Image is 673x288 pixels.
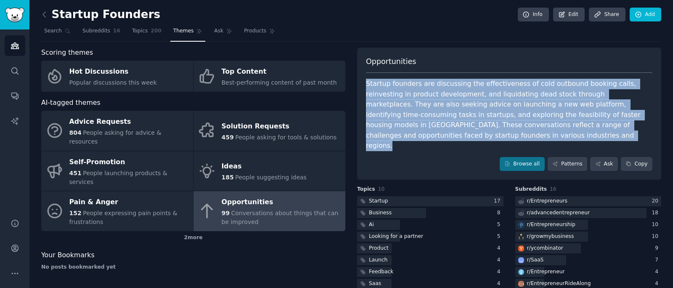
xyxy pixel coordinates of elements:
div: Saas [369,280,381,288]
a: Self-Promotion451People launching products & services [41,151,193,191]
a: r/advancedentrepreneur18 [515,208,662,219]
span: Topics [132,27,148,35]
span: Your Bookmarks [41,250,95,261]
a: Business8 [357,208,503,219]
span: 10 [378,186,385,192]
span: Search [44,27,62,35]
a: Entrepreneurr/Entrepreneur4 [515,267,662,277]
div: 4 [497,245,503,252]
span: 451 [69,170,82,176]
img: growmybusiness [518,234,524,240]
div: Self-Promotion [69,155,189,169]
span: Topics [357,186,375,193]
a: Entrepreneurshipr/Entrepreneurship10 [515,220,662,230]
div: Looking for a partner [369,233,423,240]
img: Entrepreneur [518,269,524,275]
a: Subreddits16 [79,24,123,42]
span: 99 [222,210,230,216]
div: 4 [655,268,661,276]
a: Search [41,24,74,42]
a: r/Entrepreneurs20 [515,196,662,207]
div: Ideas [222,160,307,173]
div: 4 [655,280,661,288]
div: Feedback [369,268,393,276]
img: GummySearch logo [5,8,24,22]
div: Opportunities [222,196,341,209]
span: Opportunities [366,56,416,67]
button: Copy [621,157,652,171]
span: Products [244,27,266,35]
a: Ai5 [357,220,503,230]
div: 17 [494,197,503,205]
a: Topics200 [129,24,164,42]
span: People expressing pain points & frustrations [69,210,178,225]
div: r/ Entrepreneur [527,268,565,276]
img: SaaS [518,257,524,263]
div: r/ growmybusiness [527,233,574,240]
div: r/ EntrepreneurRideAlong [527,280,591,288]
span: 804 [69,129,82,136]
div: 8 [497,209,503,217]
div: 18 [652,209,661,217]
a: Solution Requests459People asking for tools & solutions [193,111,345,151]
span: People asking for advice & resources [69,129,162,145]
div: Business [369,209,392,217]
div: r/ ycombinator [527,245,563,252]
span: 459 [222,134,234,141]
a: Pain & Anger152People expressing pain points & frustrations [41,191,193,231]
a: ycombinatorr/ycombinator9 [515,243,662,254]
div: 10 [652,221,661,229]
div: r/ Entrepreneurship [527,221,575,229]
img: Entrepreneurship [518,222,524,228]
div: r/ advancedentrepreneur [527,209,590,217]
div: 5 [497,233,503,240]
span: People suggesting ideas [235,174,307,181]
span: 152 [69,210,82,216]
a: Products [241,24,278,42]
a: Add [630,8,661,22]
a: SaaSr/SaaS7 [515,255,662,266]
a: Launch4 [357,255,503,266]
div: 2 more [41,231,345,245]
div: 10 [652,233,661,240]
a: Share [589,8,625,22]
div: No posts bookmarked yet [41,264,345,271]
a: Product4 [357,243,503,254]
div: 4 [497,256,503,264]
span: Conversations about things that can be improved [222,210,339,225]
div: r/ Entrepreneurs [527,197,567,205]
a: Startup17 [357,196,503,207]
img: ycombinator [518,245,524,251]
a: Edit [553,8,585,22]
a: Browse all [500,157,545,171]
a: Ideas185People suggesting ideas [193,151,345,191]
div: Launch [369,256,387,264]
div: 7 [655,256,661,264]
div: Ai [369,221,374,229]
a: Themes [170,24,206,42]
div: Advice Requests [69,115,189,129]
img: EntrepreneurRideAlong [518,281,524,287]
span: Themes [173,27,194,35]
a: Looking for a partner5 [357,232,503,242]
a: Info [518,8,549,22]
a: Top ContentBest-performing content of past month [193,61,345,92]
span: AI-tagged themes [41,98,101,108]
div: 9 [655,245,661,252]
a: growmybusinessr/growmybusiness10 [515,232,662,242]
span: 185 [222,174,234,181]
div: Product [369,245,389,252]
div: Pain & Anger [69,196,189,209]
div: 5 [497,221,503,229]
span: Ask [214,27,223,35]
span: Best-performing content of past month [222,79,337,86]
a: Ask [211,24,235,42]
div: Startup [369,197,388,205]
span: Popular discussions this week [69,79,157,86]
span: Subreddits [82,27,110,35]
a: Ask [590,157,618,171]
span: 16 [113,27,120,35]
a: Opportunities99Conversations about things that can be improved [193,191,345,231]
div: r/ SaaS [527,256,544,264]
a: Patterns [548,157,587,171]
